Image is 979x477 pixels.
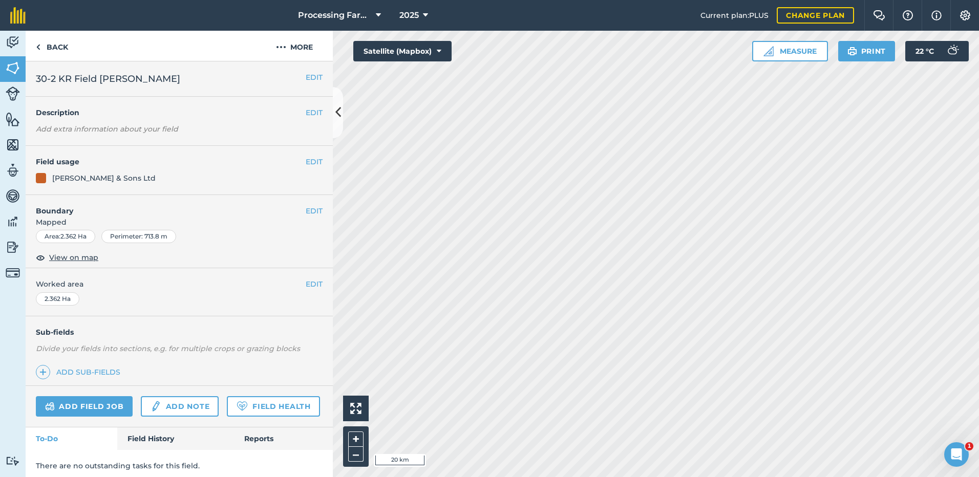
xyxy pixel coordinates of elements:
img: svg+xml;base64,PD94bWwgdmVyc2lvbj0iMS4wIiBlbmNvZGluZz0idXRmLTgiPz4KPCEtLSBHZW5lcmF0b3I6IEFkb2JlIE... [6,456,20,466]
button: View on map [36,251,98,264]
img: svg+xml;base64,PHN2ZyB4bWxucz0iaHR0cDovL3d3dy53My5vcmcvMjAwMC9zdmciIHdpZHRoPSI1NiIgaGVpZ2h0PSI2MC... [6,112,20,127]
a: Reports [234,427,333,450]
div: Perimeter : 713.8 m [101,230,176,243]
span: 1 [965,442,973,450]
img: svg+xml;base64,PD94bWwgdmVyc2lvbj0iMS4wIiBlbmNvZGluZz0idXRmLTgiPz4KPCEtLSBHZW5lcmF0b3I6IEFkb2JlIE... [45,400,55,413]
h4: Sub-fields [26,327,333,338]
a: Add field job [36,396,133,417]
div: [PERSON_NAME] & Sons Ltd [52,172,156,184]
span: 22 ° C [916,41,934,61]
img: fieldmargin Logo [10,7,26,24]
span: Mapped [26,216,333,228]
span: View on map [49,252,98,263]
img: Two speech bubbles overlapping with the left bubble in the forefront [873,10,885,20]
button: 22 °C [905,41,969,61]
img: svg+xml;base64,PHN2ZyB4bWxucz0iaHR0cDovL3d3dy53My5vcmcvMjAwMC9zdmciIHdpZHRoPSI1NiIgaGVpZ2h0PSI2MC... [6,137,20,153]
img: svg+xml;base64,PHN2ZyB4bWxucz0iaHR0cDovL3d3dy53My5vcmcvMjAwMC9zdmciIHdpZHRoPSIxNyIgaGVpZ2h0PSIxNy... [931,9,942,21]
a: To-Do [26,427,117,450]
img: svg+xml;base64,PD94bWwgdmVyc2lvbj0iMS4wIiBlbmNvZGluZz0idXRmLTgiPz4KPCEtLSBHZW5lcmF0b3I6IEFkb2JlIE... [6,35,20,50]
a: Change plan [777,7,854,24]
img: A question mark icon [902,10,914,20]
button: – [348,447,364,462]
div: Area : 2.362 Ha [36,230,95,243]
span: Processing Farms [298,9,372,21]
img: svg+xml;base64,PD94bWwgdmVyc2lvbj0iMS4wIiBlbmNvZGluZz0idXRmLTgiPz4KPCEtLSBHZW5lcmF0b3I6IEFkb2JlIE... [6,163,20,178]
img: svg+xml;base64,PD94bWwgdmVyc2lvbj0iMS4wIiBlbmNvZGluZz0idXRmLTgiPz4KPCEtLSBHZW5lcmF0b3I6IEFkb2JlIE... [942,41,963,61]
a: Add note [141,396,219,417]
img: Ruler icon [763,46,774,56]
button: More [256,31,333,61]
img: svg+xml;base64,PHN2ZyB4bWxucz0iaHR0cDovL3d3dy53My5vcmcvMjAwMC9zdmciIHdpZHRoPSIxNCIgaGVpZ2h0PSIyNC... [39,366,47,378]
button: EDIT [306,72,323,83]
img: A cog icon [959,10,971,20]
a: Back [26,31,78,61]
button: EDIT [306,156,323,167]
img: svg+xml;base64,PD94bWwgdmVyc2lvbj0iMS4wIiBlbmNvZGluZz0idXRmLTgiPz4KPCEtLSBHZW5lcmF0b3I6IEFkb2JlIE... [6,266,20,280]
img: svg+xml;base64,PD94bWwgdmVyc2lvbj0iMS4wIiBlbmNvZGluZz0idXRmLTgiPz4KPCEtLSBHZW5lcmF0b3I6IEFkb2JlIE... [150,400,161,413]
h4: Boundary [26,195,306,216]
img: svg+xml;base64,PD94bWwgdmVyc2lvbj0iMS4wIiBlbmNvZGluZz0idXRmLTgiPz4KPCEtLSBHZW5lcmF0b3I6IEFkb2JlIE... [6,240,20,255]
img: svg+xml;base64,PD94bWwgdmVyc2lvbj0iMS4wIiBlbmNvZGluZz0idXRmLTgiPz4KPCEtLSBHZW5lcmF0b3I6IEFkb2JlIE... [6,188,20,204]
a: Field Health [227,396,320,417]
img: svg+xml;base64,PHN2ZyB4bWxucz0iaHR0cDovL3d3dy53My5vcmcvMjAwMC9zdmciIHdpZHRoPSIyMCIgaGVpZ2h0PSIyNC... [276,41,286,53]
a: Add sub-fields [36,365,124,379]
em: Divide your fields into sections, e.g. for multiple crops or grazing blocks [36,344,300,353]
img: svg+xml;base64,PHN2ZyB4bWxucz0iaHR0cDovL3d3dy53My5vcmcvMjAwMC9zdmciIHdpZHRoPSI5IiBoZWlnaHQ9IjI0Ii... [36,41,40,53]
div: 2.362 Ha [36,292,79,306]
button: Satellite (Mapbox) [353,41,452,61]
img: svg+xml;base64,PHN2ZyB4bWxucz0iaHR0cDovL3d3dy53My5vcmcvMjAwMC9zdmciIHdpZHRoPSI1NiIgaGVpZ2h0PSI2MC... [6,60,20,76]
button: EDIT [306,278,323,290]
span: 30-2 KR Field [PERSON_NAME] [36,72,180,86]
img: svg+xml;base64,PHN2ZyB4bWxucz0iaHR0cDovL3d3dy53My5vcmcvMjAwMC9zdmciIHdpZHRoPSIxOSIgaGVpZ2h0PSIyNC... [847,45,857,57]
h4: Field usage [36,156,306,167]
span: 2025 [399,9,419,21]
iframe: Intercom live chat [944,442,969,467]
span: Worked area [36,278,323,290]
span: Current plan : PLUS [700,10,769,21]
button: EDIT [306,107,323,118]
img: svg+xml;base64,PHN2ZyB4bWxucz0iaHR0cDovL3d3dy53My5vcmcvMjAwMC9zdmciIHdpZHRoPSIxOCIgaGVpZ2h0PSIyNC... [36,251,45,264]
h4: Description [36,107,323,118]
button: + [348,431,364,447]
img: Four arrows, one pointing top left, one top right, one bottom right and the last bottom left [350,403,361,414]
em: Add extra information about your field [36,124,178,134]
p: There are no outstanding tasks for this field. [36,460,323,471]
button: EDIT [306,205,323,216]
button: Print [838,41,896,61]
button: Measure [752,41,828,61]
img: svg+xml;base64,PD94bWwgdmVyc2lvbj0iMS4wIiBlbmNvZGluZz0idXRmLTgiPz4KPCEtLSBHZW5lcmF0b3I6IEFkb2JlIE... [6,86,20,101]
img: svg+xml;base64,PD94bWwgdmVyc2lvbj0iMS4wIiBlbmNvZGluZz0idXRmLTgiPz4KPCEtLSBHZW5lcmF0b3I6IEFkb2JlIE... [6,214,20,229]
a: Field History [117,427,233,450]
